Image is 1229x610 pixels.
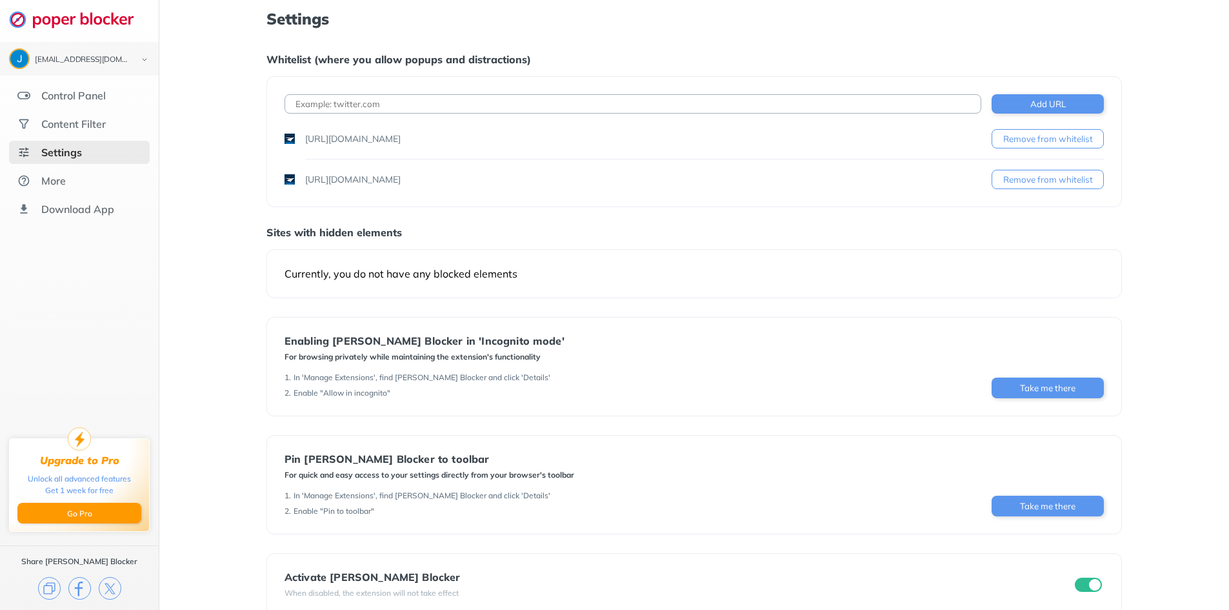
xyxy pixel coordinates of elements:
[17,89,30,102] img: features.svg
[285,372,291,383] div: 1 .
[285,571,461,583] div: Activate [PERSON_NAME] Blocker
[266,10,1122,27] h1: Settings
[305,132,401,145] div: [URL][DOMAIN_NAME]
[285,352,565,362] div: For browsing privately while maintaining the extension's functionality
[99,577,121,600] img: x.svg
[41,89,106,102] div: Control Panel
[294,491,550,501] div: In 'Manage Extensions', find [PERSON_NAME] Blocker and click 'Details'
[41,117,106,130] div: Content Filter
[17,203,30,216] img: download-app.svg
[17,117,30,130] img: social.svg
[266,226,1122,239] div: Sites with hidden elements
[285,470,574,480] div: For quick and easy access to your settings directly from your browser's toolbar
[294,388,390,398] div: Enable "Allow in incognito"
[285,267,1104,280] div: Currently, you do not have any blocked elements
[35,56,130,65] div: jwwashington19@gmail.com
[285,588,461,598] div: When disabled, the extension will not take effect
[285,453,574,465] div: Pin [PERSON_NAME] Blocker to toolbar
[285,174,295,185] img: favicons
[137,53,152,66] img: chevron-bottom-black.svg
[28,473,131,485] div: Unlock all advanced features
[9,10,148,28] img: logo-webpage.svg
[285,335,565,347] div: Enabling [PERSON_NAME] Blocker in 'Incognito mode'
[17,174,30,187] img: about.svg
[285,506,291,516] div: 2 .
[305,173,401,186] div: [URL][DOMAIN_NAME]
[10,50,28,68] img: ACg8ocIbkuxrtla-Lhla-c1nWdtlUi82WcXTnMBkRcKjHlULzz9OIvs=s96-c
[41,203,114,216] div: Download App
[285,388,291,398] div: 2 .
[38,577,61,600] img: copy.svg
[285,491,291,501] div: 1 .
[17,146,30,159] img: settings-selected.svg
[294,372,550,383] div: In 'Manage Extensions', find [PERSON_NAME] Blocker and click 'Details'
[285,134,295,144] img: favicons
[41,174,66,187] div: More
[294,506,374,516] div: Enable "Pin to toolbar"
[40,454,119,467] div: Upgrade to Pro
[41,146,82,159] div: Settings
[68,427,91,451] img: upgrade-to-pro.svg
[992,170,1104,189] button: Remove from whitelist
[21,556,137,567] div: Share [PERSON_NAME] Blocker
[992,129,1104,148] button: Remove from whitelist
[68,577,91,600] img: facebook.svg
[285,94,981,114] input: Example: twitter.com
[992,94,1104,114] button: Add URL
[992,378,1104,398] button: Take me there
[266,53,1122,66] div: Whitelist (where you allow popups and distractions)
[17,503,141,524] button: Go Pro
[45,485,114,496] div: Get 1 week for free
[992,496,1104,516] button: Take me there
